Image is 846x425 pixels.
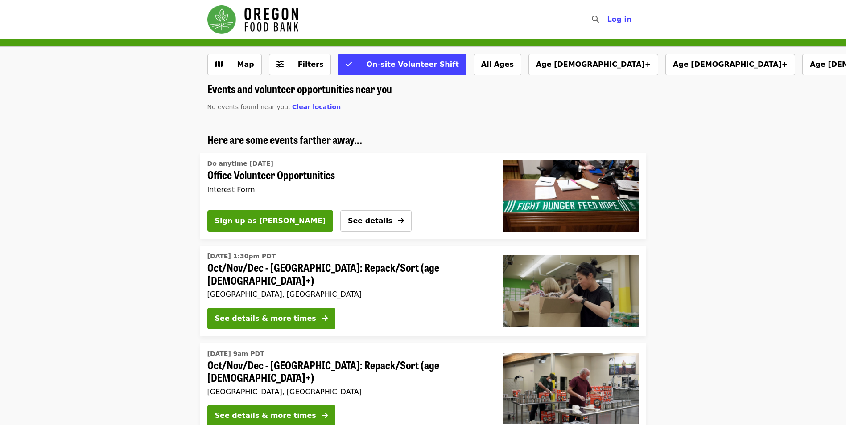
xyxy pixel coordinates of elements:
time: [DATE] 1:30pm PDT [207,252,276,261]
span: Office Volunteer Opportunities [207,168,481,181]
span: No events found near you. [207,103,290,110]
i: sliders-h icon [276,60,284,69]
button: Log in [600,11,639,29]
span: Filters [298,60,324,69]
input: Search [604,9,611,30]
i: map icon [215,60,223,69]
button: Age [DEMOGRAPHIC_DATA]+ [665,54,795,75]
div: See details & more times [215,410,316,421]
a: See details for "Office Volunteer Opportunities" [207,157,481,199]
button: Age [DEMOGRAPHIC_DATA]+ [528,54,658,75]
img: Oct/Nov/Dec - Portland: Repack/Sort (age 8+) organized by Oregon Food Bank [503,255,639,327]
button: On-site Volunteer Shift [338,54,466,75]
button: See details [340,210,412,232]
span: Interest Form [207,185,255,194]
span: Sign up as [PERSON_NAME] [215,216,326,226]
span: On-site Volunteer Shift [366,60,458,69]
i: arrow-right icon [322,314,328,323]
time: [DATE] 9am PDT [207,349,264,359]
span: Log in [607,15,631,24]
button: Filters (0 selected) [269,54,331,75]
a: See details for "Oct/Nov/Dec - Portland: Repack/Sort (age 8+)" [200,246,646,336]
div: [GEOGRAPHIC_DATA], [GEOGRAPHIC_DATA] [207,290,488,298]
img: Oregon Food Bank - Home [207,5,298,34]
span: Oct/Nov/Dec - [GEOGRAPHIC_DATA]: Repack/Sort (age [DEMOGRAPHIC_DATA]+) [207,261,488,287]
span: Events and volunteer opportunities near you [207,81,392,96]
span: Do anytime [DATE] [207,160,273,167]
span: Map [237,60,254,69]
span: See details [348,217,392,225]
div: [GEOGRAPHIC_DATA], [GEOGRAPHIC_DATA] [207,388,488,396]
i: check icon [346,60,352,69]
img: Office Volunteer Opportunities organized by Oregon Food Bank [503,160,639,232]
button: Clear location [292,102,341,112]
i: arrow-right icon [322,411,328,420]
i: search icon [592,15,599,24]
span: Here are some events farther away... [207,131,362,147]
button: All Ages [474,54,521,75]
button: Show map view [207,54,262,75]
button: Sign up as [PERSON_NAME] [207,210,333,232]
img: Oct/Nov/Dec - Portland: Repack/Sort (age 16+) organized by Oregon Food Bank [503,353,639,424]
i: arrow-right icon [398,217,404,225]
button: See details & more times [207,308,335,329]
div: See details & more times [215,313,316,324]
span: Clear location [292,103,341,110]
span: Oct/Nov/Dec - [GEOGRAPHIC_DATA]: Repack/Sort (age [DEMOGRAPHIC_DATA]+) [207,359,488,384]
a: Office Volunteer Opportunities [495,153,646,239]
